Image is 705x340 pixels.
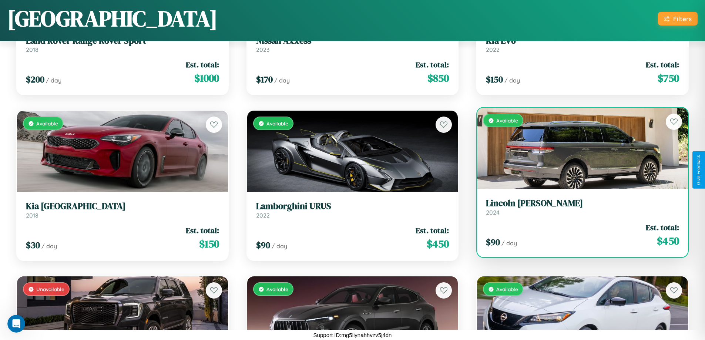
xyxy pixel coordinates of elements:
span: Est. total: [416,225,449,236]
span: 2018 [26,46,38,53]
a: Nissan Axxess2023 [256,36,449,54]
span: $ 850 [427,71,449,85]
span: $ 90 [256,239,270,251]
span: $ 150 [199,236,219,251]
span: 2023 [256,46,269,53]
a: Kia EV62022 [486,36,679,54]
h1: [GEOGRAPHIC_DATA] [7,3,218,34]
span: Available [496,286,518,292]
span: 2018 [26,212,38,219]
span: Available [266,286,288,292]
span: $ 450 [427,236,449,251]
iframe: Intercom live chat [7,315,25,333]
span: Available [266,120,288,127]
span: / day [46,77,61,84]
span: / day [501,239,517,247]
span: / day [41,242,57,250]
h3: Nissan Axxess [256,36,449,46]
a: Land Rover Range Rover Sport2018 [26,36,219,54]
span: Est. total: [186,225,219,236]
span: Est. total: [646,59,679,70]
span: $ 450 [657,233,679,248]
span: 2022 [256,212,270,219]
span: $ 750 [658,71,679,85]
div: Give Feedback [696,155,701,185]
a: Kia [GEOGRAPHIC_DATA]2018 [26,201,219,219]
a: Lamborghini URUS2022 [256,201,449,219]
span: $ 200 [26,73,44,85]
span: Est. total: [186,59,219,70]
h3: Kia [GEOGRAPHIC_DATA] [26,201,219,212]
span: $ 150 [486,73,503,85]
button: Filters [658,12,698,26]
span: $ 170 [256,73,273,85]
h3: Kia EV6 [486,36,679,46]
h3: Lincoln [PERSON_NAME] [486,198,679,209]
span: Available [36,120,58,127]
span: / day [272,242,287,250]
span: Unavailable [36,286,64,292]
h3: Land Rover Range Rover Sport [26,36,219,46]
span: / day [274,77,290,84]
p: Support ID: mg5liynahhvzv5j4dn [313,330,392,340]
a: Lincoln [PERSON_NAME]2024 [486,198,679,216]
span: $ 1000 [194,71,219,85]
h3: Lamborghini URUS [256,201,449,212]
span: Est. total: [416,59,449,70]
span: / day [504,77,520,84]
span: 2024 [486,209,500,216]
span: Available [496,117,518,124]
span: 2022 [486,46,500,53]
div: Filters [673,15,692,23]
span: $ 90 [486,236,500,248]
span: Est. total: [646,222,679,233]
span: $ 30 [26,239,40,251]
